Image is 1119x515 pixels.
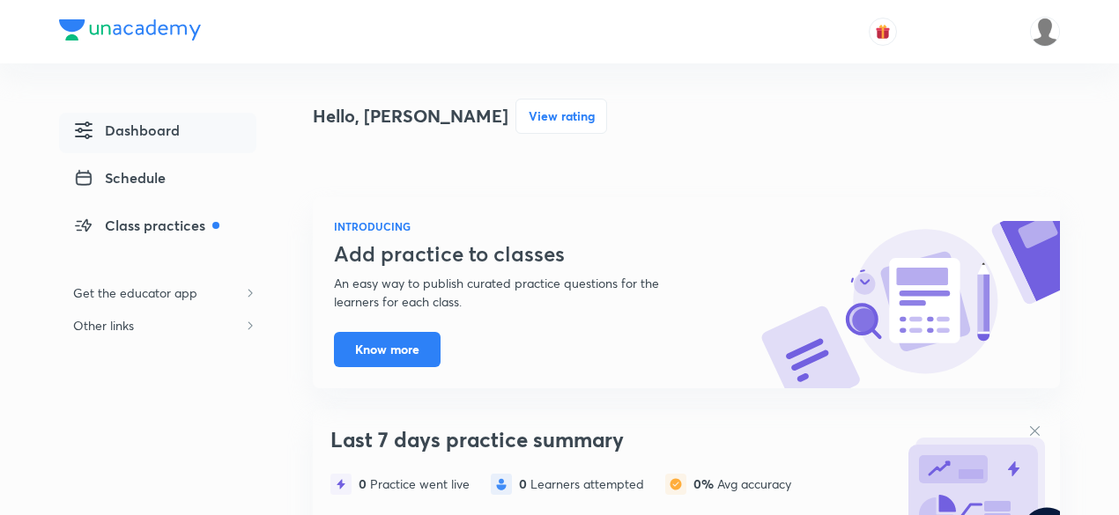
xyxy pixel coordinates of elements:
[59,276,211,309] h6: Get the educator app
[519,477,644,491] div: Learners attempted
[73,120,180,141] span: Dashboard
[59,208,256,248] a: Class practices
[359,477,470,491] div: Practice went live
[665,474,686,495] img: statistics
[330,427,893,452] h3: Last 7 days practice summary
[59,113,256,153] a: Dashboard
[330,474,352,495] img: statistics
[760,221,1060,388] img: know-more
[869,18,897,46] button: avatar
[313,103,508,129] h4: Hello, [PERSON_NAME]
[519,475,530,492] span: 0
[334,241,702,267] h3: Add practice to classes
[59,160,256,201] a: Schedule
[334,332,441,367] button: Know more
[59,309,148,342] h6: Other links
[73,167,166,188] span: Schedule
[359,475,370,492] span: 0
[59,19,201,45] a: Company Logo
[875,24,891,40] img: avatar
[59,19,201,40] img: Company Logo
[515,99,607,134] button: View rating
[693,475,717,492] span: 0%
[491,474,512,495] img: statistics
[693,477,791,491] div: Avg accuracy
[334,218,702,234] h6: INTRODUCING
[73,215,219,236] span: Class practices
[334,274,702,311] p: An easy way to publish curated practice questions for the learners for each class.
[1030,17,1060,47] img: Sandip Ranjan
